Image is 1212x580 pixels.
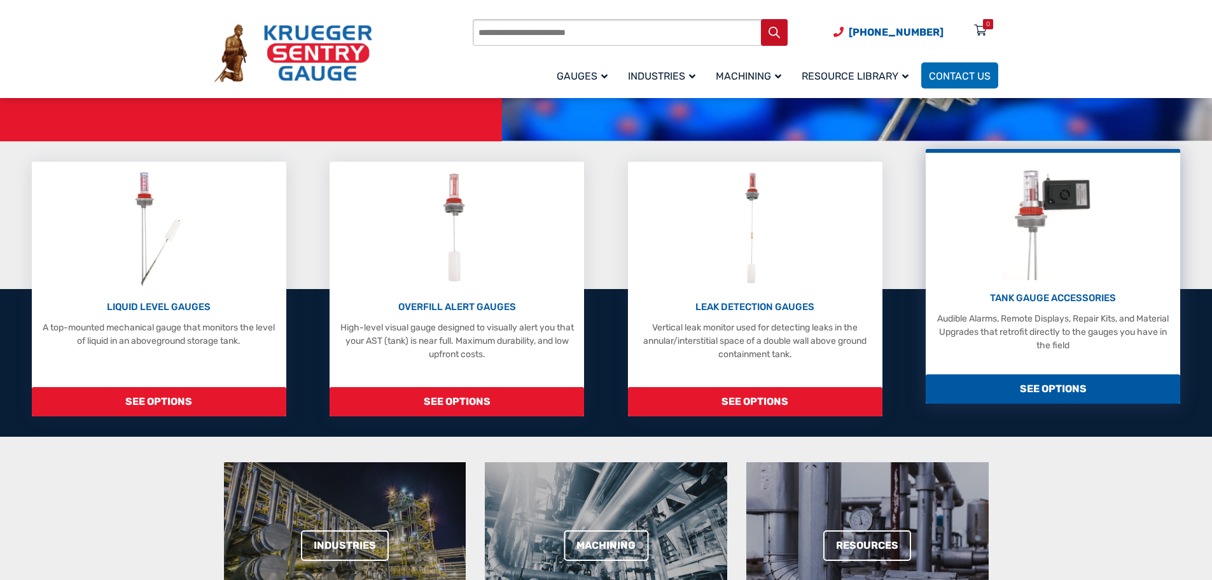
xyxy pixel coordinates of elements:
[849,26,944,38] span: [PHONE_NUMBER]
[628,162,882,416] a: Leak Detection Gauges LEAK DETECTION GAUGES Vertical leak monitor used for detecting leaks in the...
[557,70,608,82] span: Gauges
[716,70,781,82] span: Machining
[330,162,584,416] a: Overfill Alert Gauges OVERFILL ALERT GAUGES High-level visual gauge designed to visually alert yo...
[794,60,921,90] a: Resource Library
[986,19,990,29] div: 0
[926,374,1180,404] span: SEE OPTIONS
[634,321,876,361] p: Vertical leak monitor used for detecting leaks in the annular/interstitial space of a double wall...
[429,168,485,289] img: Overfill Alert Gauges
[628,387,882,416] span: SEE OPTIONS
[823,530,911,561] a: Resources
[620,60,708,90] a: Industries
[564,530,648,561] a: Machining
[932,291,1174,306] p: TANK GAUGE ACCESSORIES
[336,300,578,315] p: OVERFILL ALERT GAUGES
[301,530,389,561] a: Industries
[929,70,991,82] span: Contact Us
[730,168,780,289] img: Leak Detection Gauges
[125,168,192,289] img: Liquid Level Gauges
[32,162,286,416] a: Liquid Level Gauges LIQUID LEVEL GAUGES A top-mounted mechanical gauge that monitors the level of...
[336,321,578,361] p: High-level visual gauge designed to visually alert you that your AST (tank) is near full. Maximum...
[38,321,280,348] p: A top-mounted mechanical gauge that monitors the level of liquid in an aboveground storage tank.
[802,70,909,82] span: Resource Library
[1002,159,1104,280] img: Tank Gauge Accessories
[708,60,794,90] a: Machining
[634,300,876,315] p: LEAK DETECTION GAUGES
[330,387,584,416] span: SEE OPTIONS
[926,149,1180,404] a: Tank Gauge Accessories TANK GAUGE ACCESSORIES Audible Alarms, Remote Displays, Repair Kits, and M...
[38,300,280,315] p: LIQUID LEVEL GAUGES
[921,62,998,88] a: Contact Us
[628,70,695,82] span: Industries
[549,60,620,90] a: Gauges
[214,24,372,83] img: Krueger Sentry Gauge
[32,387,286,416] span: SEE OPTIONS
[932,312,1174,352] p: Audible Alarms, Remote Displays, Repair Kits, and Material Upgrades that retrofit directly to the...
[833,24,944,40] a: Phone Number (920) 434-8860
